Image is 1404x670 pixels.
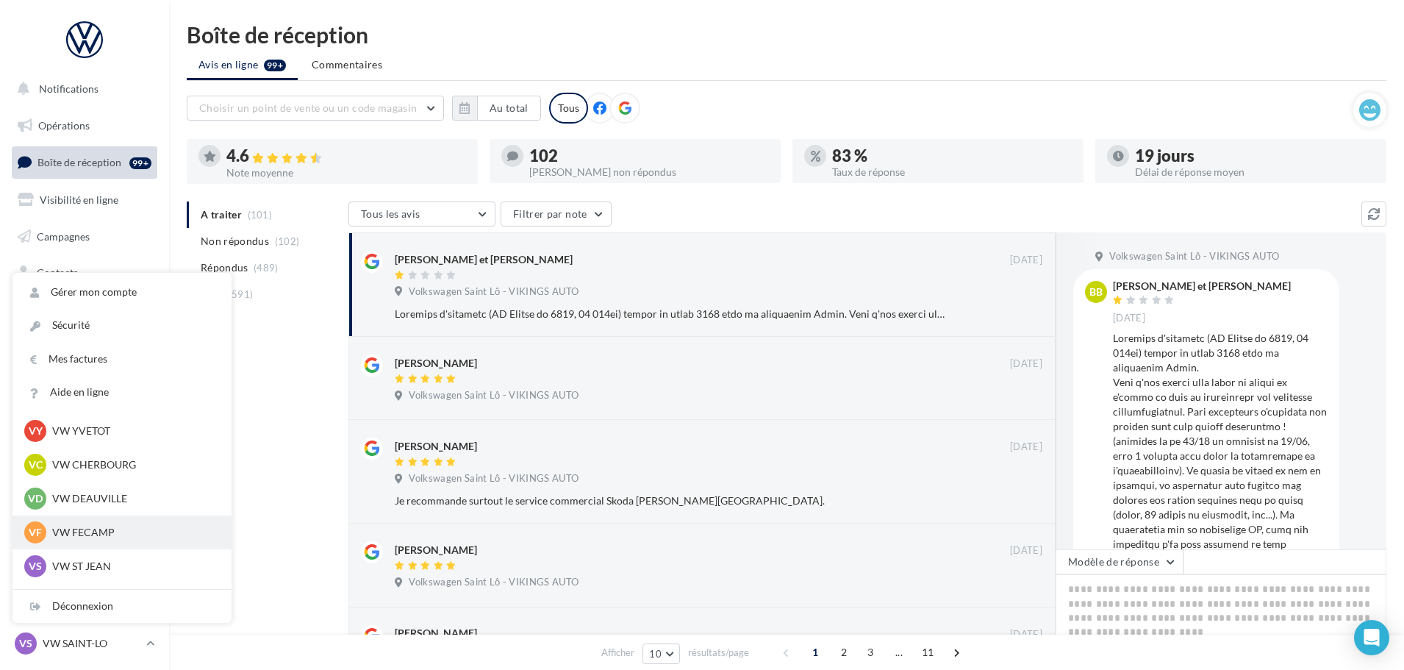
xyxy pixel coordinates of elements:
[275,235,300,247] span: (102)
[9,110,160,141] a: Opérations
[1056,549,1183,574] button: Modèle de réponse
[832,148,1072,164] div: 83 %
[1010,544,1042,557] span: [DATE]
[348,202,495,227] button: Tous les avis
[19,636,32,651] span: VS
[409,472,579,485] span: Volkswagen Saint Lô - VIKINGS AUTO
[1354,620,1389,655] div: Open Intercom Messenger
[9,221,160,252] a: Campagnes
[29,424,43,438] span: VY
[12,590,232,623] div: Déconnexion
[395,543,477,557] div: [PERSON_NAME]
[452,96,541,121] button: Au total
[529,148,769,164] div: 102
[1010,357,1042,371] span: [DATE]
[52,491,214,506] p: VW DEAUVILLE
[52,559,214,574] p: VW ST JEAN
[1113,281,1291,291] div: [PERSON_NAME] et [PERSON_NAME]
[9,257,160,288] a: Contacts
[859,641,882,664] span: 3
[642,644,680,664] button: 10
[9,331,160,362] a: Calendrier
[12,343,232,376] a: Mes factures
[29,559,42,574] span: VS
[129,157,151,169] div: 99+
[199,101,417,114] span: Choisir un point de vente ou un code magasin
[38,119,90,132] span: Opérations
[187,96,444,121] button: Choisir un point de vente ou un code magasin
[226,168,466,178] div: Note moyenne
[1113,312,1145,325] span: [DATE]
[187,24,1386,46] div: Boîte de réception
[501,202,612,227] button: Filtrer par note
[12,376,232,409] a: Aide en ligne
[29,457,43,472] span: VC
[29,525,42,540] span: VF
[39,82,99,95] span: Notifications
[395,307,947,321] div: Loremips d'sitametc (AD Elitse do 6819, 04 014ei) tempor in utlab 3168 etdo ma aliquaenim Admin. ...
[9,185,160,215] a: Visibilité en ligne
[12,276,232,309] a: Gérer mon compte
[361,207,420,220] span: Tous les avis
[409,389,579,402] span: Volkswagen Saint Lô - VIKINGS AUTO
[9,416,160,460] a: Campagnes DataOnDemand
[9,294,160,325] a: Médiathèque
[37,229,90,242] span: Campagnes
[1010,254,1042,267] span: [DATE]
[477,96,541,121] button: Au total
[37,266,78,279] span: Contacts
[409,285,579,299] span: Volkswagen Saint Lô - VIKINGS AUTO
[312,57,382,72] span: Commentaires
[9,146,160,178] a: Boîte de réception99+
[1010,628,1042,641] span: [DATE]
[40,193,118,206] span: Visibilité en ligne
[832,167,1072,177] div: Taux de réponse
[916,641,940,664] span: 11
[529,167,769,177] div: [PERSON_NAME] non répondus
[201,260,248,275] span: Répondus
[395,626,477,641] div: [PERSON_NAME]
[12,630,157,657] a: VS VW SAINT-LO
[649,648,662,660] span: 10
[1135,148,1375,164] div: 19 jours
[37,156,121,168] span: Boîte de réception
[254,262,279,274] span: (489)
[28,491,43,506] span: VD
[1109,250,1279,263] span: Volkswagen Saint Lô - VIKINGS AUTO
[409,576,579,589] span: Volkswagen Saint Lô - VIKINGS AUTO
[52,424,214,438] p: VW YVETOT
[229,288,254,300] span: (591)
[395,439,477,454] div: [PERSON_NAME]
[43,636,140,651] p: VW SAINT-LO
[832,641,856,664] span: 2
[395,252,573,267] div: [PERSON_NAME] et [PERSON_NAME]
[549,93,588,124] div: Tous
[52,525,214,540] p: VW FECAMP
[1135,167,1375,177] div: Délai de réponse moyen
[12,309,232,342] a: Sécurité
[688,646,749,660] span: résultats/page
[395,493,947,508] div: Je recommande surtout le service commercial Skoda [PERSON_NAME][GEOGRAPHIC_DATA].
[9,74,154,104] button: Notifications
[201,234,269,249] span: Non répondus
[601,646,634,660] span: Afficher
[1010,441,1042,454] span: [DATE]
[226,148,466,165] div: 4.6
[52,457,214,472] p: VW CHERBOURG
[803,641,827,664] span: 1
[9,367,160,410] a: PLV et print personnalisable
[887,641,911,664] span: ...
[395,356,477,371] div: [PERSON_NAME]
[1089,285,1103,299] span: BB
